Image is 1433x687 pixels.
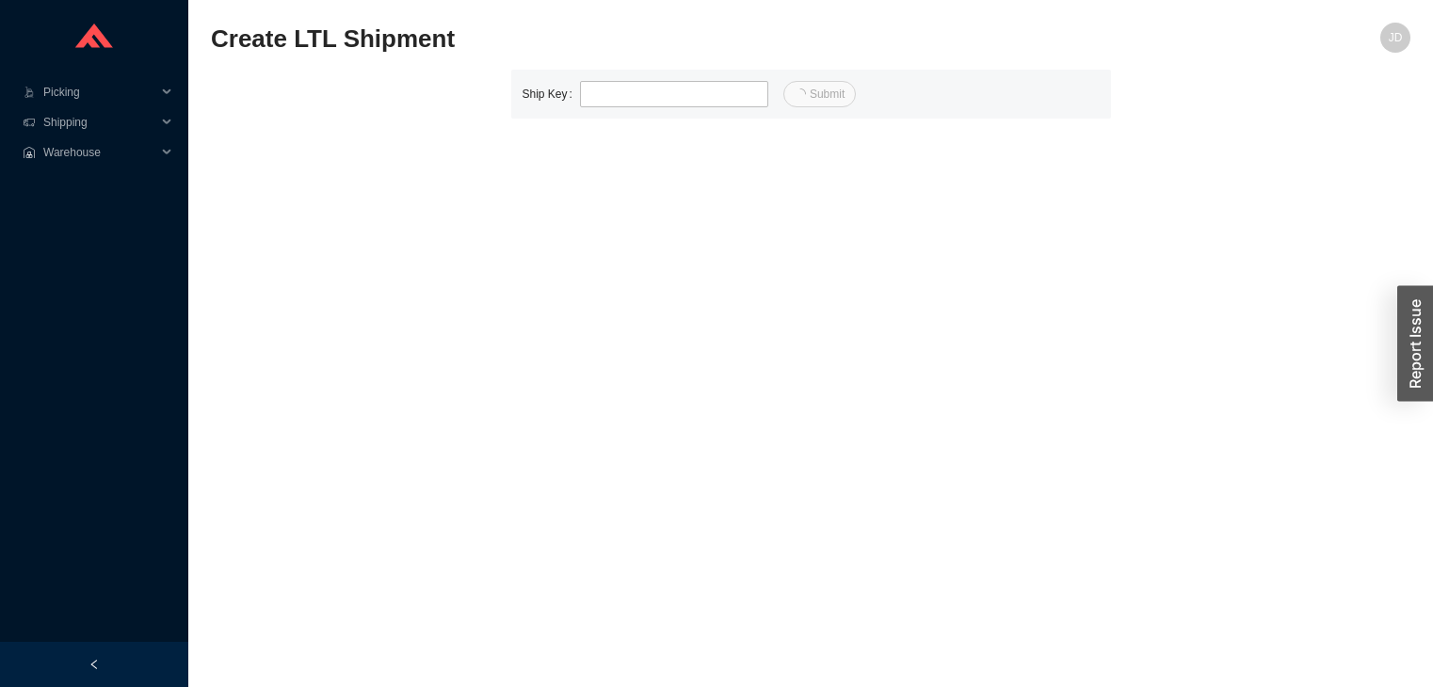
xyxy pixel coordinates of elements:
[523,81,580,107] label: Ship Key
[43,137,156,168] span: Warehouse
[211,23,1111,56] h2: Create LTL Shipment
[89,659,100,670] span: left
[43,107,156,137] span: Shipping
[1389,23,1403,53] span: JD
[43,77,156,107] span: Picking
[783,81,856,107] button: Submit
